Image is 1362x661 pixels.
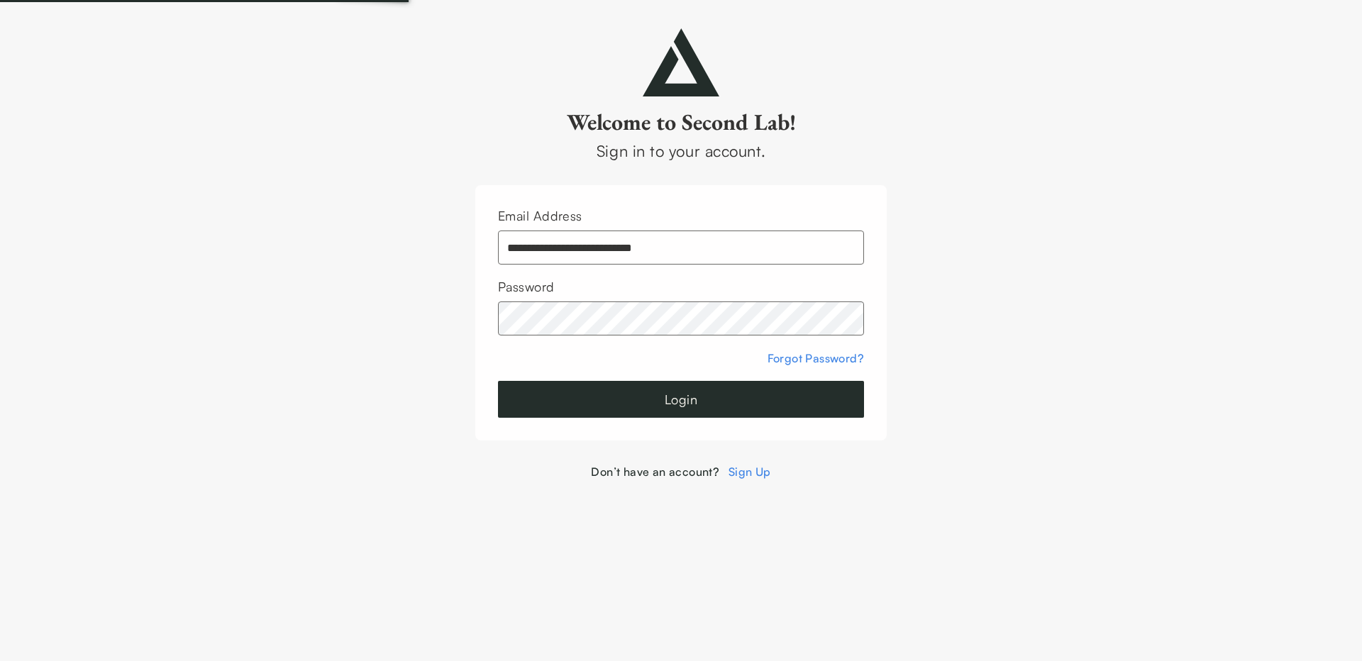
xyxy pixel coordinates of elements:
[768,351,864,365] a: Forgot Password?
[475,463,887,480] div: Don’t have an account?
[475,108,887,136] h2: Welcome to Second Lab!
[729,465,771,479] a: Sign Up
[498,208,582,223] label: Email Address
[498,279,555,294] label: Password
[498,381,864,418] button: Login
[643,28,719,96] img: secondlab-logo
[475,139,887,162] div: Sign in to your account.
